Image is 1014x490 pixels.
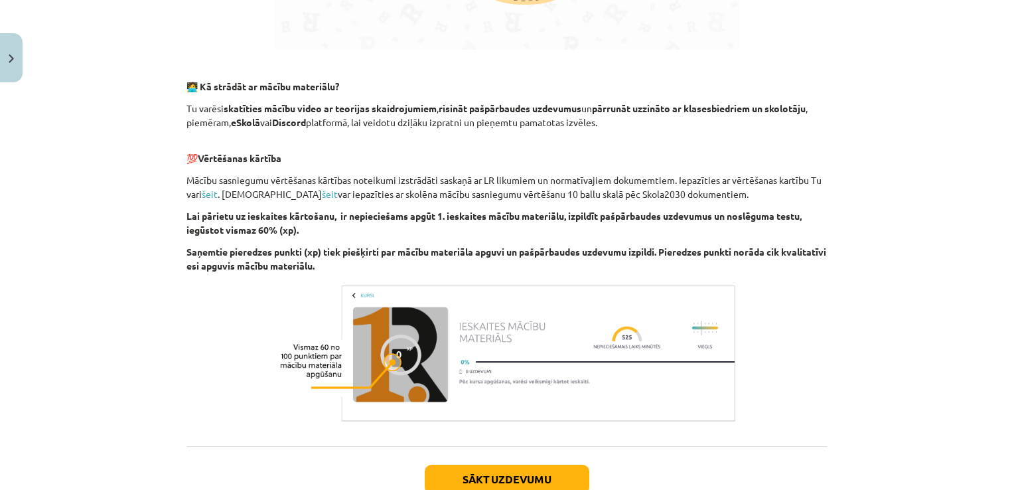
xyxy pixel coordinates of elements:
[322,188,338,200] a: šeit
[186,173,828,201] p: Mācību sasniegumu vērtēšanas kārtības noteikumi izstrādāti saskaņā ar LR likumiem un normatīvajie...
[224,102,437,114] strong: skatīties mācību video ar teorijas skaidrojumiem
[186,102,828,129] p: Tu varēsi , un , piemēram, vai platformā, lai veidotu dziļāku izpratni un pieņemtu pamatotas izvē...
[186,246,826,272] b: Saņemtie pieredzes punkti (xp) tiek piešķirti par mācību materiāla apguvi un pašpārbaudes uzdevum...
[439,102,581,114] strong: risināt pašpārbaudes uzdevumus
[186,210,802,236] b: Lai pārietu uz ieskaites kārtošanu, ir nepieciešams apgūt 1. ieskaites mācību materiālu, izpildīt...
[592,102,806,114] strong: pārrunāt uzzināto ar klasesbiedriem un skolotāju
[198,152,281,164] b: Vērtēšanas kārtība
[9,54,14,63] img: icon-close-lesson-0947bae3869378f0d4975bcd49f059093ad1ed9edebbc8119c70593378902aed.svg
[186,80,339,92] strong: 🧑‍💻 Kā strādāt ar mācību materiālu?
[202,188,218,200] a: šeit
[272,116,306,128] strong: Discord
[231,116,260,128] strong: eSkolā
[186,137,828,165] p: 💯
